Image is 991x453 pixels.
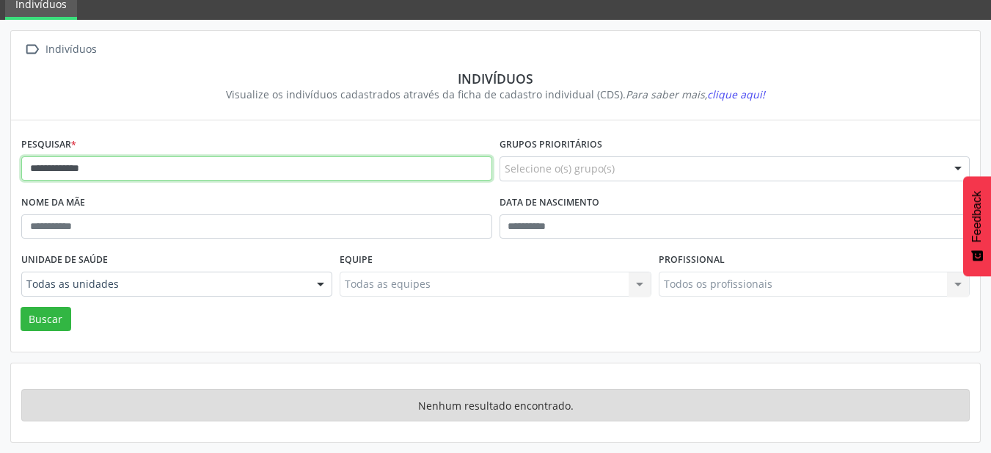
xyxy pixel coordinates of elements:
label: Pesquisar [21,134,76,156]
label: Unidade de saúde [21,249,108,272]
span: Selecione o(s) grupo(s) [505,161,615,176]
label: Nome da mãe [21,192,85,214]
div: Visualize os indivíduos cadastrados através da ficha de cadastro individual (CDS). [32,87,959,102]
i: Para saber mais, [626,87,765,101]
label: Equipe [340,249,373,272]
label: Grupos prioritários [500,134,602,156]
span: Todas as unidades [26,277,302,291]
div: Nenhum resultado encontrado. [21,389,970,421]
div: Indivíduos [43,39,99,60]
span: clique aqui! [707,87,765,101]
label: Data de nascimento [500,192,599,214]
label: Profissional [659,249,725,272]
button: Feedback - Mostrar pesquisa [963,176,991,276]
span: Feedback [970,191,984,242]
div: Indivíduos [32,70,959,87]
button: Buscar [21,307,71,332]
i:  [21,39,43,60]
a:  Indivíduos [21,39,99,60]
